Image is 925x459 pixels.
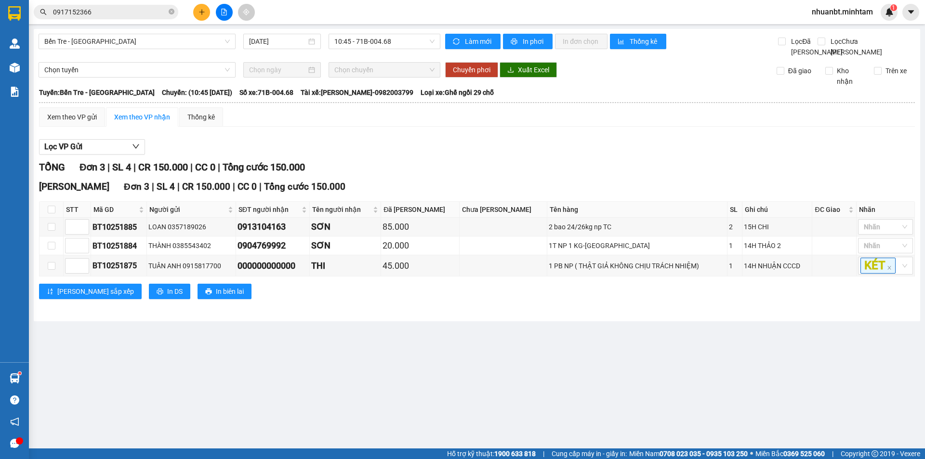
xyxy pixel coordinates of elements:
[57,286,134,297] span: [PERSON_NAME] sắp xếp
[859,204,912,215] div: Nhãn
[301,87,413,98] span: Tài xế: [PERSON_NAME]-0982003799
[383,220,458,234] div: 85.000
[610,34,666,49] button: bar-chartThống kê
[238,4,255,21] button: aim
[892,4,895,11] span: 1
[784,66,815,76] span: Đã giao
[507,66,514,74] span: download
[236,236,309,255] td: 0904769992
[157,288,163,296] span: printer
[311,259,380,273] div: THI
[629,448,748,459] span: Miền Nam
[549,222,726,232] div: 2 bao 24/26kg np TC
[93,204,137,215] span: Mã GD
[494,450,536,458] strong: 1900 633 818
[216,286,244,297] span: In biên lai
[618,38,626,46] span: bar-chart
[249,65,306,75] input: Chọn ngày
[549,261,726,271] div: 1 PB NP ( THẬT GIẢ KHÔNG CHỊU TRÁCH NHIỆM)
[205,288,212,296] span: printer
[543,448,544,459] span: |
[236,255,309,276] td: 000000000000
[827,36,884,57] span: Lọc Chưa [PERSON_NAME]
[198,9,205,15] span: plus
[872,450,878,457] span: copyright
[460,202,547,218] th: Chưa [PERSON_NAME]
[243,9,250,15] span: aim
[64,202,91,218] th: STT
[742,202,812,218] th: Ghi chú
[92,240,145,252] div: BT10251884
[218,161,220,173] span: |
[547,202,727,218] th: Tên hàng
[44,63,230,77] span: Chọn tuyến
[804,6,881,18] span: nhuanbt.minhtam
[249,36,306,47] input: 15/10/2025
[18,372,21,375] sup: 1
[91,255,147,276] td: BT10251875
[421,87,494,98] span: Loại xe: Ghế ngồi 29 chỗ
[238,259,307,273] div: 000000000000
[223,161,305,173] span: Tổng cước 150.000
[39,139,145,155] button: Lọc VP Gửi
[447,448,536,459] span: Hỗ trợ kỹ thuật:
[182,181,230,192] span: CR 150.000
[149,284,190,299] button: printerIn DS
[238,220,307,234] div: 0913104163
[92,260,145,272] div: BT10251875
[169,8,174,17] span: close-circle
[44,34,230,49] span: Bến Tre - Sài Gòn
[233,181,235,192] span: |
[149,204,226,215] span: Người gửi
[729,261,741,271] div: 1
[193,4,210,21] button: plus
[148,261,234,271] div: TUÂN ANH 0915817700
[259,181,262,192] span: |
[264,181,345,192] span: Tổng cước 150.000
[783,450,825,458] strong: 0369 525 060
[238,181,257,192] span: CC 0
[310,218,382,236] td: SƠN
[133,161,136,173] span: |
[10,417,19,426] span: notification
[238,204,299,215] span: SĐT người nhận
[503,34,553,49] button: printerIn phơi
[216,4,233,21] button: file-add
[549,240,726,251] div: 1T NP 1 KG-[GEOGRAPHIC_DATA]
[138,161,188,173] span: CR 150.000
[465,36,493,47] span: Làm mới
[10,395,19,405] span: question-circle
[383,259,458,273] div: 45.000
[311,239,380,252] div: SƠN
[381,202,460,218] th: Đã [PERSON_NAME]
[91,218,147,236] td: BT10251885
[47,112,97,122] div: Xem theo VP gửi
[445,62,498,78] button: Chuyển phơi
[729,222,741,232] div: 2
[882,66,911,76] span: Trên xe
[132,143,140,150] span: down
[47,288,53,296] span: sort-ascending
[92,221,145,233] div: BT10251885
[39,89,155,96] b: Tuyến: Bến Tre - [GEOGRAPHIC_DATA]
[10,439,19,448] span: message
[815,204,846,215] span: ĐC Giao
[383,239,458,252] div: 20.000
[162,87,232,98] span: Chuyến: (10:45 [DATE])
[190,161,193,173] span: |
[79,161,105,173] span: Đơn 3
[39,284,142,299] button: sort-ascending[PERSON_NAME] sắp xếp
[187,112,215,122] div: Thống kê
[236,218,309,236] td: 0913104163
[445,34,501,49] button: syncLàm mới
[195,161,215,173] span: CC 0
[334,34,435,49] span: 10:45 - 71B-004.68
[890,4,897,11] sup: 1
[744,261,810,271] div: 14H NHUẬN CCCD
[902,4,919,21] button: caret-down
[310,255,382,276] td: THI
[312,204,371,215] span: Tên người nhận
[833,66,867,87] span: Kho nhận
[311,220,380,234] div: SƠN
[169,9,174,14] span: close-circle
